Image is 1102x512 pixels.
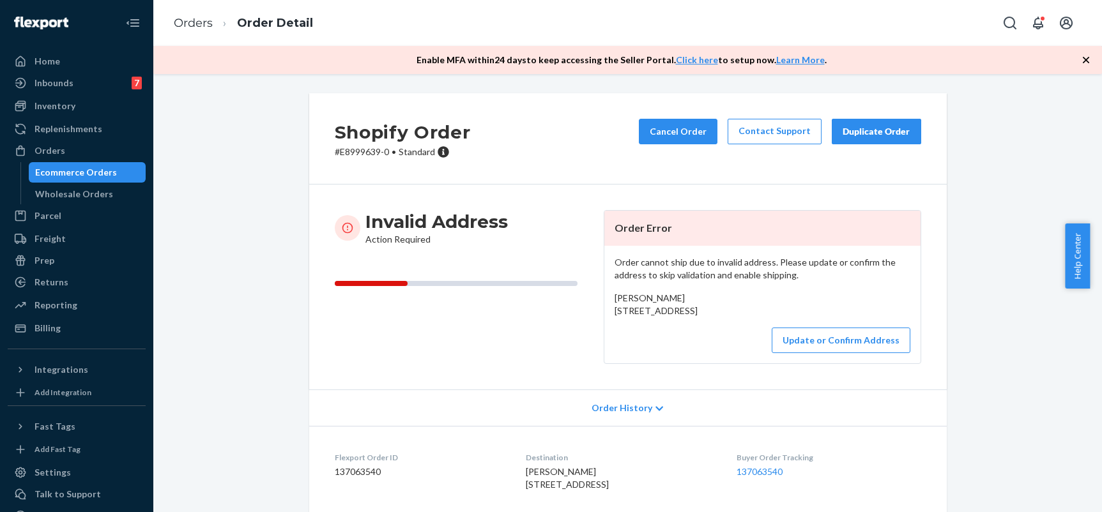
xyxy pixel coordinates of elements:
a: Prep [8,250,146,271]
div: Add Fast Tag [34,444,80,455]
a: Reporting [8,295,146,315]
div: Inbounds [34,77,73,89]
div: Add Integration [34,387,91,398]
a: Billing [8,318,146,338]
a: Freight [8,229,146,249]
div: Home [34,55,60,68]
button: Open Search Box [997,10,1023,36]
a: Ecommerce Orders [29,162,146,183]
dt: Flexport Order ID [335,452,505,463]
a: Inbounds7 [8,73,146,93]
a: Add Integration [8,385,146,400]
div: Wholesale Orders [35,188,113,200]
div: Returns [34,276,68,289]
a: Settings [8,462,146,483]
button: Update or Confirm Address [772,328,910,353]
div: Replenishments [34,123,102,135]
ol: breadcrumbs [164,4,323,42]
header: Order Error [604,211,921,246]
a: Orders [174,16,213,30]
a: Orders [8,140,146,161]
dd: 137063540 [335,465,505,478]
dt: Destination [526,452,716,463]
button: Fast Tags [8,416,146,437]
a: Parcel [8,206,146,226]
dt: Buyer Order Tracking [737,452,921,463]
div: Ecommerce Orders [35,166,117,179]
div: Integrations [34,363,88,376]
button: Open notifications [1025,10,1051,36]
div: 7 [132,77,142,89]
div: Parcel [34,209,61,222]
div: Orders [34,144,65,157]
a: 137063540 [737,466,783,477]
div: Talk to Support [34,488,101,501]
div: Billing [34,322,61,335]
a: Contact Support [728,119,822,144]
span: [PERSON_NAME] [STREET_ADDRESS] [615,292,698,316]
a: Home [8,51,146,72]
button: Integrations [8,359,146,380]
img: Flexport logo [14,17,68,29]
a: Add Fast Tag [8,442,146,457]
span: • [392,146,396,157]
button: Open account menu [1053,10,1079,36]
h3: Invalid Address [365,210,508,233]
div: Inventory [34,100,75,112]
span: Standard [399,146,435,157]
p: Order cannot ship due to invalid address. Please update or confirm the address to skip validation... [615,256,910,282]
a: Learn More [776,54,825,65]
a: Returns [8,272,146,292]
div: Settings [34,466,71,479]
div: Reporting [34,299,77,312]
button: Duplicate Order [832,119,921,144]
div: Prep [34,254,54,267]
a: Replenishments [8,119,146,139]
a: Wholesale Orders [29,184,146,204]
div: Fast Tags [34,420,75,433]
div: Action Required [365,210,508,246]
h2: Shopify Order [335,119,471,146]
span: Order History [592,402,652,414]
button: Cancel Order [639,119,717,144]
button: Help Center [1065,223,1090,289]
span: [PERSON_NAME] [STREET_ADDRESS] [526,466,609,490]
a: Click here [676,54,718,65]
a: Order Detail [237,16,313,30]
p: Enable MFA within 24 days to keep accessing the Seller Portal. to setup now. . [417,54,827,66]
div: Duplicate Order [843,125,910,138]
a: Talk to Support [8,484,146,504]
div: Freight [34,232,66,245]
a: Inventory [8,96,146,116]
p: # E8999639-0 [335,146,471,158]
button: Close Navigation [120,10,146,36]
